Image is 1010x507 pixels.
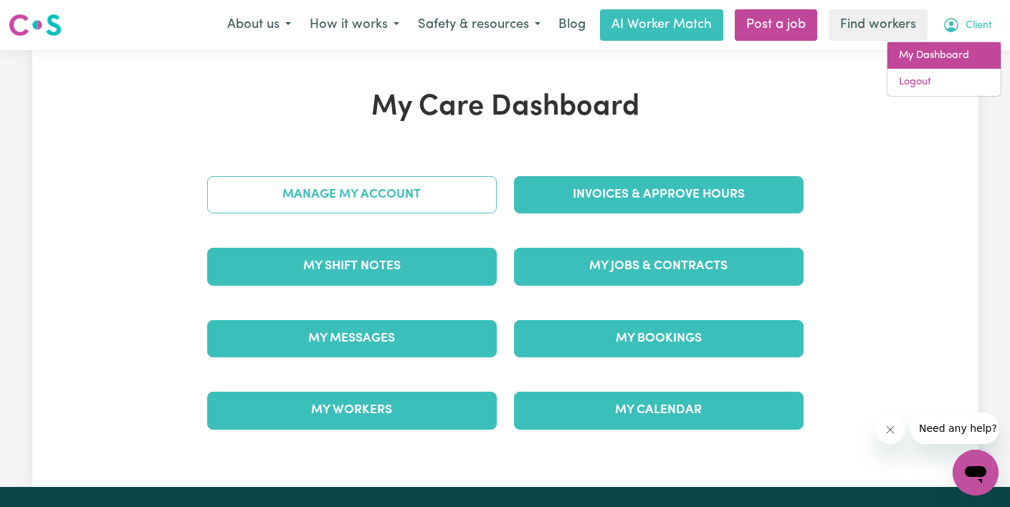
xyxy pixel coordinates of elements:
[218,10,300,40] button: About us
[9,12,62,38] img: Careseekers logo
[966,18,992,34] span: Client
[887,69,1001,96] a: Logout
[514,248,804,285] a: My Jobs & Contracts
[514,320,804,357] a: My Bookings
[207,392,497,429] a: My Workers
[876,415,905,444] iframe: Close message
[953,450,999,496] iframe: Button to launch messaging window
[300,10,409,40] button: How it works
[207,176,497,213] a: Manage My Account
[829,9,928,41] a: Find workers
[514,176,804,213] a: Invoices & Approve Hours
[600,9,723,41] a: AI Worker Match
[207,248,497,285] a: My Shift Notes
[9,9,62,42] a: Careseekers logo
[207,320,497,357] a: My Messages
[514,392,804,429] a: My Calendar
[550,9,594,41] a: Blog
[735,9,817,41] a: Post a job
[887,42,1001,97] div: My Account
[933,10,1001,40] button: My Account
[199,90,812,125] h1: My Care Dashboard
[887,42,1001,69] a: My Dashboard
[409,10,550,40] button: Safety & resources
[910,412,999,444] iframe: Message from company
